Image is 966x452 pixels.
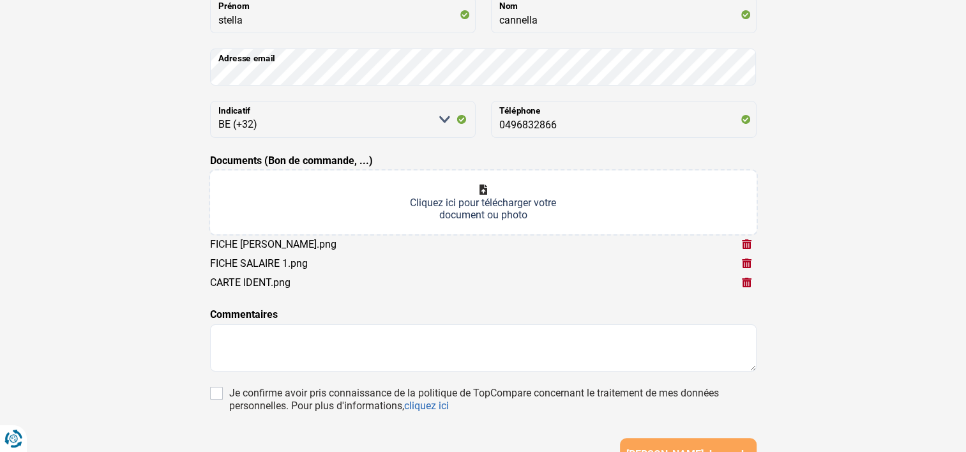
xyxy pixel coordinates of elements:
label: Documents (Bon de commande, ...) [210,153,373,169]
div: CARTE IDENT.png [210,276,291,289]
select: Indicatif [210,101,476,138]
label: Commentaires [210,307,278,322]
input: 401020304 [491,101,757,138]
div: FICHE SALAIRE 1.png [210,257,308,269]
div: Je confirme avoir pris connaissance de la politique de TopCompare concernant le traitement de mes... [229,387,757,412]
a: cliquez ici [404,400,449,412]
div: FICHE [PERSON_NAME].png [210,238,336,250]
